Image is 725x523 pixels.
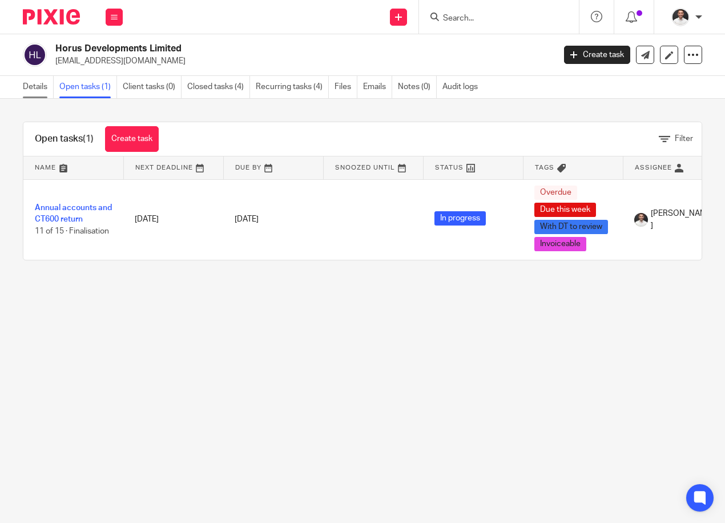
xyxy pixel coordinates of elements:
a: Files [335,76,357,98]
a: Annual accounts and CT600 return [35,204,112,223]
h2: Horus Developments Limited [55,43,449,55]
a: Open tasks (1) [59,76,117,98]
a: Create task [564,46,630,64]
span: Status [435,164,464,171]
img: svg%3E [23,43,47,67]
span: [PERSON_NAME] [651,208,711,231]
span: Due this week [534,203,596,217]
img: Pixie [23,9,80,25]
a: Create task [105,126,159,152]
span: Tags [535,164,554,171]
a: Client tasks (0) [123,76,182,98]
span: [DATE] [235,215,259,223]
h1: Open tasks [35,133,94,145]
td: [DATE] [123,179,223,260]
span: 11 of 15 · Finalisation [35,227,109,235]
img: dom%20slack.jpg [671,8,690,26]
span: With DT to review [534,220,608,234]
span: In progress [434,211,486,226]
a: Details [23,76,54,98]
a: Closed tasks (4) [187,76,250,98]
a: Emails [363,76,392,98]
input: Search [442,14,545,24]
span: Overdue [534,186,577,200]
img: dom%20slack.jpg [634,213,648,227]
a: Audit logs [442,76,484,98]
p: [EMAIL_ADDRESS][DOMAIN_NAME] [55,55,547,67]
a: Recurring tasks (4) [256,76,329,98]
span: Snoozed Until [335,164,395,171]
a: Notes (0) [398,76,437,98]
span: (1) [83,134,94,143]
span: Filter [675,135,693,143]
span: Invoiceable [534,237,586,251]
